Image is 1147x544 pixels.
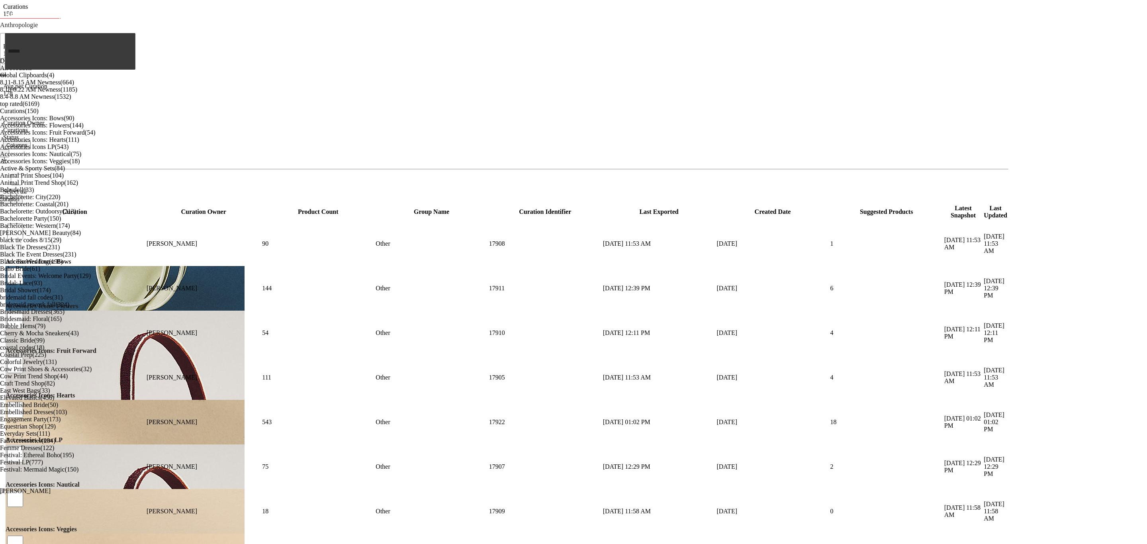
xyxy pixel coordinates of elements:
[375,400,487,444] td: Other
[66,136,79,143] span: (111)
[41,444,55,451] span: (122)
[48,401,59,408] span: (50)
[47,194,61,200] span: (220)
[64,115,74,121] span: (90)
[3,3,1008,10] div: Curations
[52,294,63,301] span: (31)
[944,266,983,310] td: [DATE] 12:39 PM
[262,356,374,399] td: 111
[603,445,716,489] td: [DATE] 12:29 PM
[146,204,261,219] th: Curation Owner
[42,423,56,430] span: (129)
[716,356,829,399] td: [DATE]
[375,489,487,533] td: Other
[830,266,943,310] td: 6
[489,311,602,355] td: 17910
[830,222,943,266] td: 1
[262,266,374,310] td: 144
[46,244,60,250] span: (231)
[830,400,943,444] td: 18
[375,445,487,489] td: Other
[983,204,1008,219] th: Last Updated
[55,201,69,207] span: (201)
[983,445,1008,489] td: [DATE] 12:29 PM
[716,445,829,489] td: [DATE]
[61,86,77,93] span: (1185)
[603,266,716,310] td: [DATE] 12:39 PM
[603,356,716,399] td: [DATE] 11:53 AM
[716,400,829,444] td: [DATE]
[375,222,487,266] td: Other
[44,380,55,387] span: (82)
[35,323,46,329] span: (79)
[47,72,55,78] span: (4)
[22,100,39,107] span: (6169)
[830,311,943,355] td: 4
[54,165,65,172] span: (84)
[63,251,76,258] span: (231)
[603,204,716,219] th: Last Exported
[983,489,1008,533] td: [DATE] 11:58 AM
[70,122,84,129] span: (144)
[983,356,1008,399] td: [DATE] 11:53 AM
[64,179,78,186] span: (162)
[81,366,92,372] span: (32)
[77,272,91,279] span: (129)
[68,330,79,337] span: (43)
[51,237,62,243] span: (29)
[830,204,943,219] th: Suggested Products
[37,430,50,437] span: (111)
[375,356,487,399] td: Other
[262,489,374,533] td: 18
[375,266,487,310] td: Other
[32,280,43,286] span: (93)
[375,311,487,355] td: Other
[830,445,943,489] td: 2
[25,108,39,114] span: (150)
[41,394,55,401] span: (456)
[29,265,40,272] span: (61)
[56,301,70,308] span: (324)
[262,311,374,355] td: 54
[489,222,602,266] td: 17908
[29,459,43,466] span: (777)
[47,416,61,423] span: (173)
[37,287,51,294] span: (174)
[43,358,57,365] span: (131)
[262,204,374,219] th: Product Count
[944,204,983,219] th: Latest Snapshot
[47,215,61,222] span: (150)
[55,143,69,150] span: (543)
[57,373,68,380] span: (44)
[983,400,1008,444] td: [DATE] 01:02 PM
[603,489,716,533] td: [DATE] 11:58 AM
[489,489,602,533] td: 17909
[63,208,76,215] span: (213)
[944,400,983,444] td: [DATE] 01:02 PM
[48,315,62,322] span: (165)
[489,356,602,399] td: 17905
[39,387,50,394] span: (33)
[375,204,487,219] th: Group Name
[146,222,261,266] td: [PERSON_NAME]
[70,229,81,236] span: (84)
[60,452,74,458] span: (195)
[50,172,64,179] span: (104)
[603,400,716,444] td: [DATE] 01:02 PM
[716,489,829,533] td: [DATE]
[262,400,374,444] td: 543
[34,344,45,351] span: (18)
[3,43,1008,50] div: Products Curated
[944,489,983,533] td: [DATE] 11:58 AM
[3,83,1008,90] div: Avg.per Curation
[262,445,374,489] td: 75
[41,437,55,444] span: (234)
[489,204,602,219] th: Curation Identifier
[56,222,70,229] span: (174)
[716,311,829,355] td: [DATE]
[830,489,943,533] td: 0
[85,129,96,136] span: (54)
[830,356,943,399] td: 4
[23,186,34,193] span: (33)
[60,79,74,86] span: (664)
